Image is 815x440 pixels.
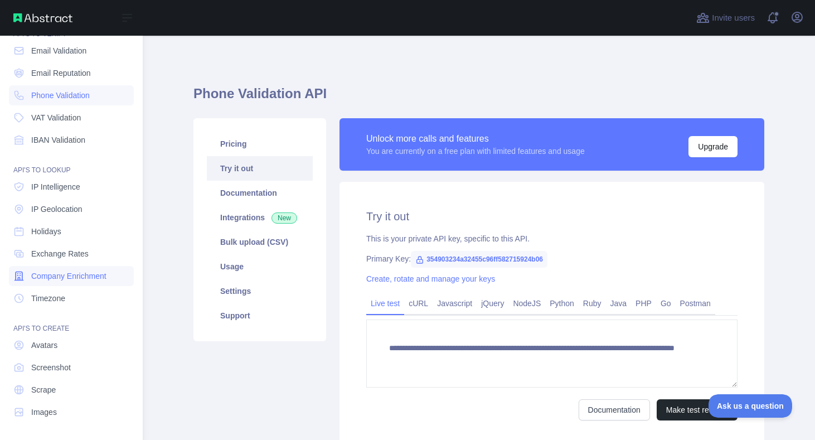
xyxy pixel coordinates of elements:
[9,221,134,241] a: Holidays
[207,156,313,181] a: Try it out
[712,12,755,25] span: Invite users
[207,181,313,205] a: Documentation
[545,294,579,312] a: Python
[694,9,757,27] button: Invite users
[9,63,134,83] a: Email Reputation
[31,90,90,101] span: Phone Validation
[31,67,91,79] span: Email Reputation
[366,233,738,244] div: This is your private API key, specific to this API.
[579,294,606,312] a: Ruby
[31,293,65,304] span: Timezone
[13,13,72,22] img: Abstract API
[9,108,134,128] a: VAT Validation
[411,251,547,268] span: 354903234a32455c96ff582715924b06
[9,380,134,400] a: Scrape
[433,294,477,312] a: Javascript
[9,311,134,333] div: API'S TO CREATE
[657,399,738,420] button: Make test request
[9,266,134,286] a: Company Enrichment
[366,146,585,157] div: You are currently on a free plan with limited features and usage
[709,394,793,418] iframe: Toggle Customer Support
[656,294,676,312] a: Go
[9,357,134,378] a: Screenshot
[9,288,134,308] a: Timezone
[31,362,71,373] span: Screenshot
[31,226,61,237] span: Holidays
[193,85,764,112] h1: Phone Validation API
[207,279,313,303] a: Settings
[207,254,313,279] a: Usage
[631,294,656,312] a: PHP
[606,294,632,312] a: Java
[31,340,57,351] span: Avatars
[9,152,134,175] div: API'S TO LOOKUP
[366,274,495,283] a: Create, rotate and manage your keys
[31,112,81,123] span: VAT Validation
[31,134,85,146] span: IBAN Validation
[9,41,134,61] a: Email Validation
[9,199,134,219] a: IP Geolocation
[9,335,134,355] a: Avatars
[9,402,134,422] a: Images
[477,294,508,312] a: jQuery
[207,303,313,328] a: Support
[207,132,313,156] a: Pricing
[31,204,83,215] span: IP Geolocation
[366,132,585,146] div: Unlock more calls and features
[676,294,715,312] a: Postman
[688,136,738,157] button: Upgrade
[31,181,80,192] span: IP Intelligence
[366,294,404,312] a: Live test
[366,209,738,224] h2: Try it out
[508,294,545,312] a: NodeJS
[366,253,738,264] div: Primary Key:
[271,212,297,224] span: New
[9,85,134,105] a: Phone Validation
[9,130,134,150] a: IBAN Validation
[579,399,650,420] a: Documentation
[31,384,56,395] span: Scrape
[9,244,134,264] a: Exchange Rates
[207,205,313,230] a: Integrations New
[31,407,57,418] span: Images
[31,45,86,56] span: Email Validation
[9,177,134,197] a: IP Intelligence
[207,230,313,254] a: Bulk upload (CSV)
[31,270,106,282] span: Company Enrichment
[31,248,89,259] span: Exchange Rates
[404,294,433,312] a: cURL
